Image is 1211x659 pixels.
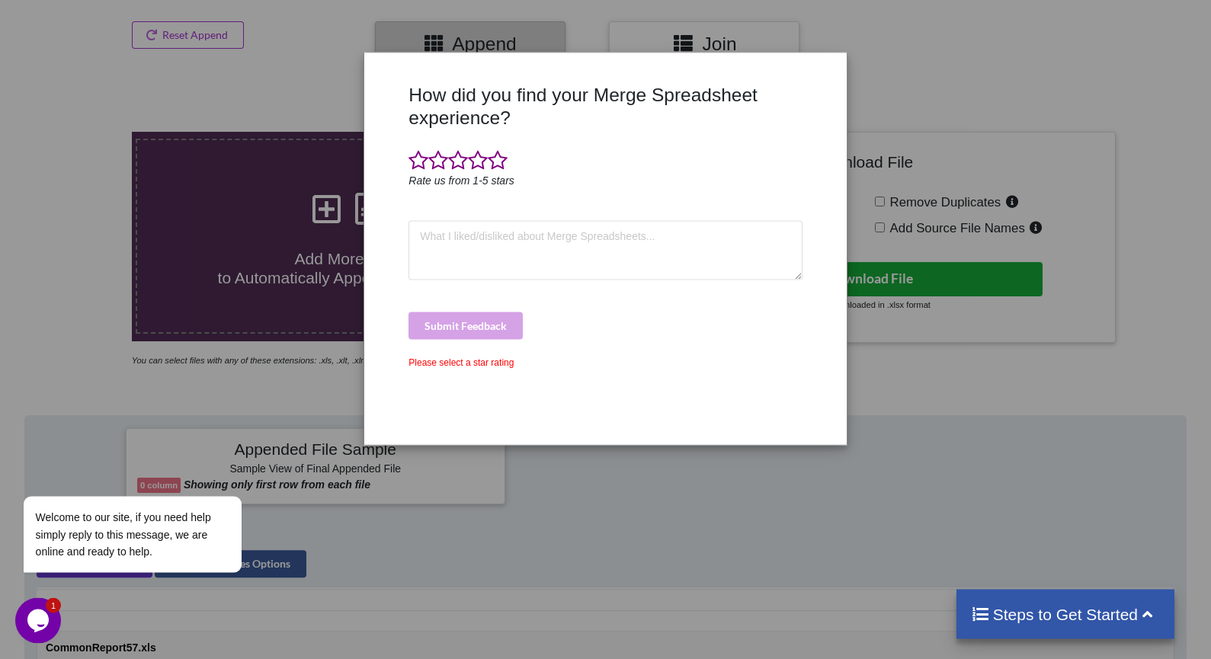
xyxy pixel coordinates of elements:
[408,174,514,187] i: Rate us from 1-5 stars
[15,598,64,644] iframe: chat widget
[972,605,1160,624] h4: Steps to Get Started
[408,356,802,369] div: Please select a star rating
[15,359,290,590] iframe: chat widget
[408,84,802,129] h3: How did you find your Merge Spreadsheet experience?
